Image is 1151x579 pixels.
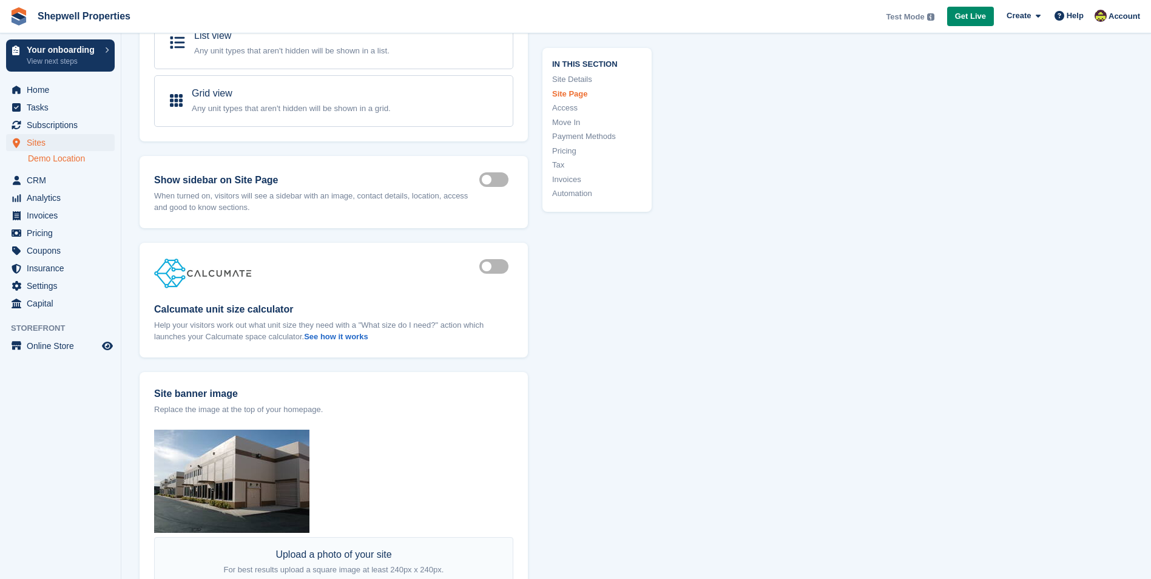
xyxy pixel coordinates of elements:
label: Is active [479,266,513,268]
img: demo-location-demo-town-banner.jpg [154,430,309,533]
a: Your onboarding View next steps [6,39,115,72]
a: menu [6,172,115,189]
img: stora-icon-8386f47178a22dfd0bd8f6a31ec36ba5ce8667c1dd55bd0f319d3a0aa187defe.svg [10,7,28,25]
a: menu [6,134,115,151]
a: Demo Location [28,153,115,164]
p: When turned on, visitors will see a sidebar with an image, contact details, location, access and ... [154,190,479,214]
a: menu [6,99,115,116]
p: View next steps [27,56,99,67]
a: menu [6,117,115,134]
span: Grid view [192,88,232,98]
a: Move In [552,116,642,128]
span: Subscriptions [27,117,100,134]
span: Online Store [27,337,100,354]
span: Sites [27,134,100,151]
span: Get Live [955,10,986,22]
span: Invoices [27,207,100,224]
span: Capital [27,295,100,312]
div: Upload a photo of your site [224,547,444,577]
a: Automation [552,188,642,200]
a: menu [6,260,115,277]
span: Analytics [27,189,100,206]
span: Help [1067,10,1084,22]
a: menu [6,277,115,294]
small: Any unit types that aren't hidden will be shown in a list. [194,46,390,55]
a: menu [6,337,115,354]
a: Access [552,102,642,114]
span: Coupons [27,242,100,259]
a: Invoices [552,173,642,185]
span: Storefront [11,322,121,334]
span: In this section [552,57,642,69]
span: Insurance [27,260,100,277]
a: Shepwell Properties [33,6,135,26]
img: icon-info-grey-7440780725fd019a000dd9b08b2336e03edf1995a4989e88bcd33f0948082b44.svg [927,13,934,21]
span: Pricing [27,225,100,242]
span: Home [27,81,100,98]
p: Your onboarding [27,46,99,54]
a: Get Live [947,7,994,27]
a: Pricing [552,144,642,157]
label: Storefront show sidebar on site page [479,179,513,181]
a: Site Page [552,87,642,100]
a: menu [6,81,115,98]
span: Account [1109,10,1140,22]
a: menu [6,189,115,206]
img: calcumate_logo-68c4a8085deca898b53b220a1c7e8a9816cf402ee1955ba1cf094f9c8ec4eff4.jpg [154,257,252,288]
a: See how it works [304,332,368,341]
a: Tax [552,159,642,171]
a: Site Details [552,73,642,86]
a: Preview store [100,339,115,353]
span: CRM [27,172,100,189]
label: Site banner image [154,387,513,401]
small: Any unit types that aren't hidden will be shown in a grid. [192,104,391,113]
span: List view [194,30,231,41]
span: Create [1007,10,1031,22]
p: Help your visitors work out what unit size they need with a "What size do I need?" action which l... [154,319,513,343]
a: menu [6,225,115,242]
a: menu [6,207,115,224]
p: Replace the image at the top of your homepage. [154,404,513,416]
span: Test Mode [886,11,924,23]
img: Dan Shepherd [1095,10,1107,22]
span: Tasks [27,99,100,116]
label: Calcumate unit size calculator [154,302,513,317]
a: menu [6,295,115,312]
span: For best results upload a square image at least 240px x 240px. [224,565,444,574]
label: Show sidebar on Site Page [154,173,479,188]
a: Payment Methods [552,130,642,143]
a: menu [6,242,115,259]
span: Settings [27,277,100,294]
